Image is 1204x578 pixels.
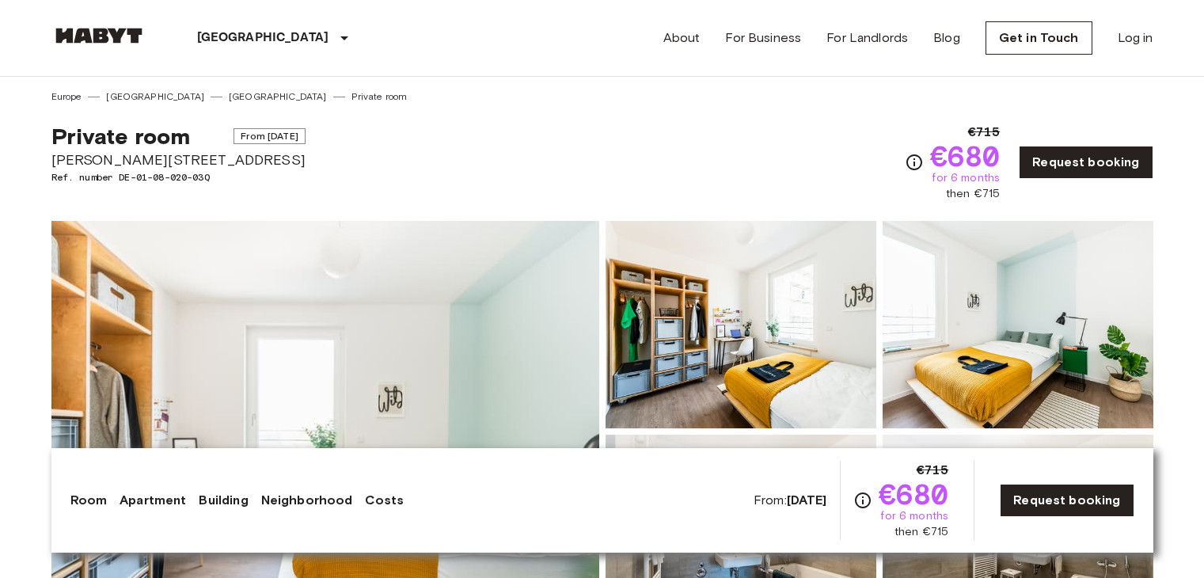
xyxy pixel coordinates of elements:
a: For Landlords [826,29,908,48]
span: then €715 [894,524,948,540]
span: €715 [968,123,1001,142]
a: Request booking [1019,146,1153,179]
span: €715 [917,461,949,480]
svg: Check cost overview for full price breakdown. Please note that discounts apply to new joiners onl... [853,491,872,510]
span: [PERSON_NAME][STREET_ADDRESS] [51,150,306,170]
img: Picture of unit DE-01-08-020-03Q [883,221,1153,428]
a: Europe [51,89,82,104]
a: Blog [933,29,960,48]
a: About [663,29,701,48]
span: Private room [51,123,191,150]
a: Request booking [1000,484,1134,517]
a: Apartment [120,491,186,510]
span: for 6 months [880,508,948,524]
a: Building [199,491,248,510]
a: Private room [351,89,408,104]
img: Picture of unit DE-01-08-020-03Q [606,221,876,428]
span: From: [754,492,827,509]
span: €680 [930,142,1001,170]
a: Costs [365,491,404,510]
a: Log in [1118,29,1153,48]
span: then €715 [946,186,1000,202]
a: Neighborhood [261,491,353,510]
span: for 6 months [932,170,1000,186]
svg: Check cost overview for full price breakdown. Please note that discounts apply to new joiners onl... [905,153,924,172]
span: Ref. number DE-01-08-020-03Q [51,170,306,184]
a: Room [70,491,108,510]
span: From [DATE] [234,128,306,144]
b: [DATE] [787,492,827,508]
a: [GEOGRAPHIC_DATA] [106,89,204,104]
img: Habyt [51,28,146,44]
a: For Business [725,29,801,48]
a: [GEOGRAPHIC_DATA] [229,89,327,104]
span: €680 [879,480,949,508]
p: [GEOGRAPHIC_DATA] [197,29,329,48]
a: Get in Touch [986,21,1092,55]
